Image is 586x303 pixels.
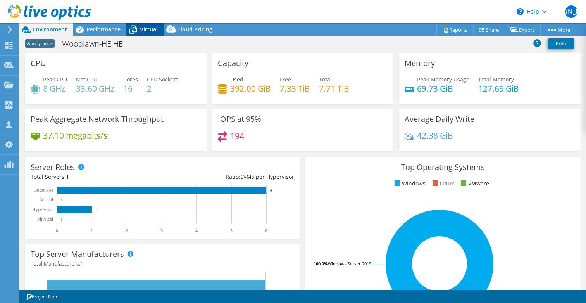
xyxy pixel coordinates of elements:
a: Share [473,24,505,36]
span: CPU Sockets [147,76,178,83]
tspan: Windows Server 2019 [328,261,371,267]
svg: \n [517,8,524,15]
a: Project Notes [21,292,66,301]
text: 5 [230,228,233,234]
h4: 69.73 GiB [417,84,469,93]
h4: Total Manufacturers: [31,260,294,268]
a: Print [548,38,574,49]
div: Total Servers: [31,173,162,181]
span: 6 [240,173,243,180]
h3: Server Roles [31,163,75,171]
text: 0 [56,228,58,234]
span: 1 [66,173,69,180]
span: Peak CPU [43,76,67,83]
text: Physical [37,216,53,222]
text: 6 [265,228,267,234]
h4: 33.60 GHz [76,84,114,93]
tspan: 100.0% [314,261,328,267]
h3: Average Daily Write [405,115,474,123]
span: [PERSON_NAME] [565,5,577,18]
span: Used [230,76,243,83]
h4: 194 [230,132,244,140]
span: Cores [123,76,138,83]
h3: Top Server Manufacturers [31,250,124,258]
span: Performance [86,26,121,33]
h3: Capacity [218,59,248,68]
span: Cloud Pricing [177,26,212,33]
text: 4 [195,228,198,234]
span: Free [280,76,291,83]
span: Anonymous [25,39,55,48]
text: 1 [96,208,98,212]
h4: 37.10 megabits/s [43,131,107,140]
h4: 2 [147,84,178,93]
text: Hypervisor [32,207,53,212]
text: 0 [61,218,63,222]
text: 1 [91,228,93,234]
text: Virtual [40,197,53,203]
text: 2 [126,228,128,234]
h3: IOPS at 95% [218,115,261,123]
a: Export [505,24,541,36]
span: Peak Memory Usage [417,76,469,83]
h4: 16 [123,84,138,93]
li: Windows [393,179,426,188]
span: 1 [80,260,83,267]
h4: 8 GHz [43,84,67,93]
h4: 392.00 GiB [230,84,271,93]
li: VMware [459,179,489,188]
span: Virtual [140,26,158,33]
h4: 42.38 GiB [417,131,453,140]
span: Total Memory [478,76,514,83]
h3: Memory [405,59,435,68]
text: 6 [270,189,272,192]
div: Ratio: VMs per Hypervisor [162,173,294,181]
h4: 127.69 GiB [478,84,519,93]
h4: 7.71 TiB [319,84,349,93]
a: More [540,24,576,36]
h3: Peak Aggregate Network Throughput [31,115,164,123]
text: 3 [160,228,163,234]
text: 0 [61,198,63,202]
li: Linux [431,179,454,188]
h4: 7.33 TiB [280,84,310,93]
text: Guest VM [34,187,53,193]
h3: Top Operating Systems [311,163,575,171]
a: Reports [436,24,474,36]
h3: CPU [31,59,46,68]
span: Net CPU [76,76,97,83]
span: Total [319,76,332,83]
h1: Woodlawn-HEIHEI [59,40,137,48]
span: Environment [33,26,67,33]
